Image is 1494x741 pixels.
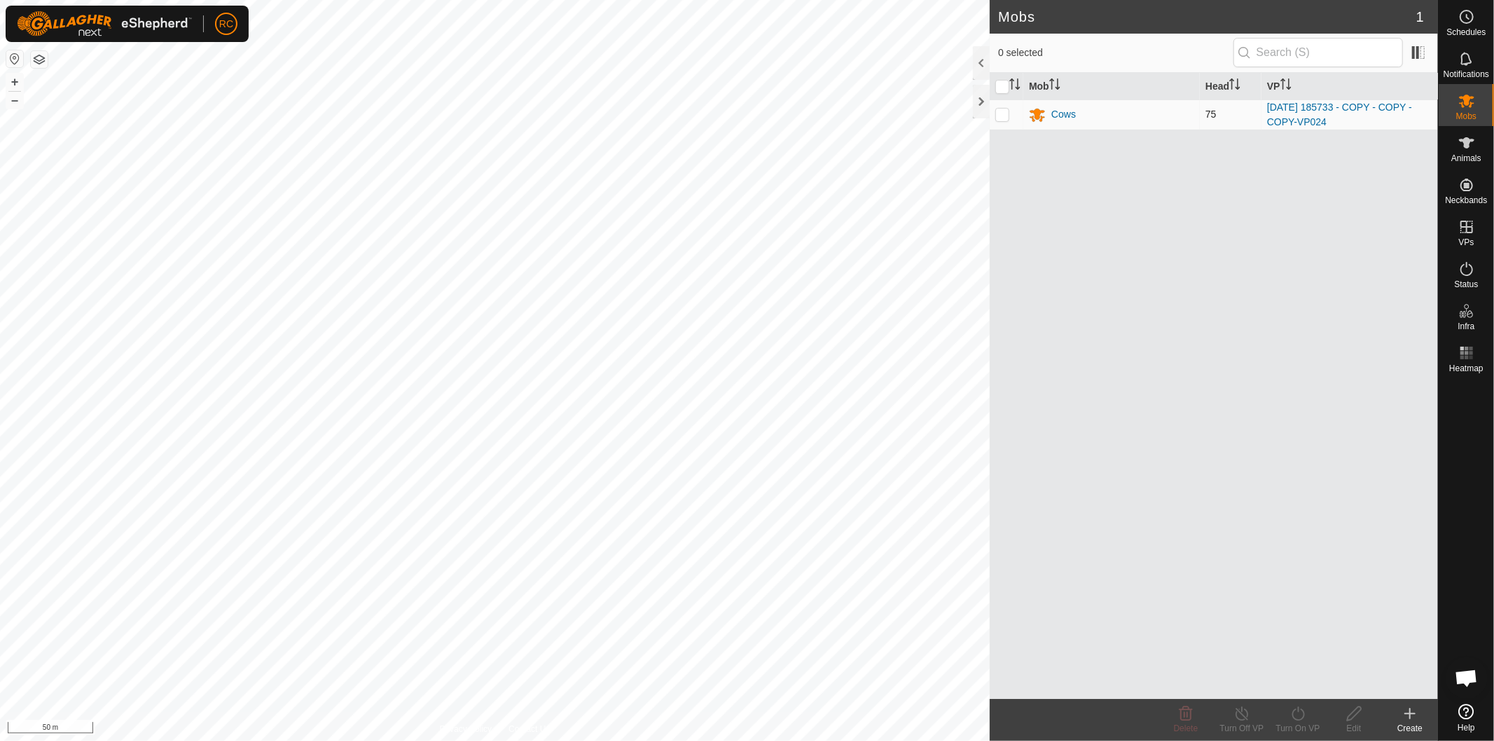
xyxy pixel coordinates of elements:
img: Gallagher Logo [17,11,192,36]
span: RC [219,17,233,32]
span: Animals [1451,154,1481,162]
p-sorticon: Activate to sort [1229,81,1240,92]
span: VPs [1458,238,1474,247]
div: Cows [1051,107,1076,122]
span: Notifications [1444,70,1489,78]
p-sorticon: Activate to sort [1009,81,1021,92]
div: Turn On VP [1270,722,1326,735]
th: Head [1200,73,1261,100]
span: Schedules [1446,28,1486,36]
h2: Mobs [998,8,1416,25]
th: Mob [1023,73,1200,100]
a: Privacy Policy [440,723,492,735]
input: Search (S) [1233,38,1403,67]
span: Infra [1458,322,1474,331]
span: Heatmap [1449,364,1483,373]
div: Edit [1326,722,1382,735]
span: Delete [1174,723,1198,733]
a: Open chat [1446,657,1488,699]
span: Mobs [1456,112,1476,120]
div: Turn Off VP [1214,722,1270,735]
span: Status [1454,280,1478,289]
button: + [6,74,23,90]
button: Reset Map [6,50,23,67]
span: 75 [1205,109,1217,120]
span: Neckbands [1445,196,1487,205]
span: 1 [1416,6,1424,27]
th: VP [1261,73,1438,100]
button: – [6,92,23,109]
p-sorticon: Activate to sort [1049,81,1060,92]
a: [DATE] 185733 - COPY - COPY - COPY-VP024 [1267,102,1412,127]
button: Map Layers [31,51,48,68]
p-sorticon: Activate to sort [1280,81,1292,92]
span: 0 selected [998,46,1233,60]
a: Contact Us [509,723,550,735]
div: Create [1382,722,1438,735]
span: Help [1458,723,1475,732]
a: Help [1439,698,1494,737]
